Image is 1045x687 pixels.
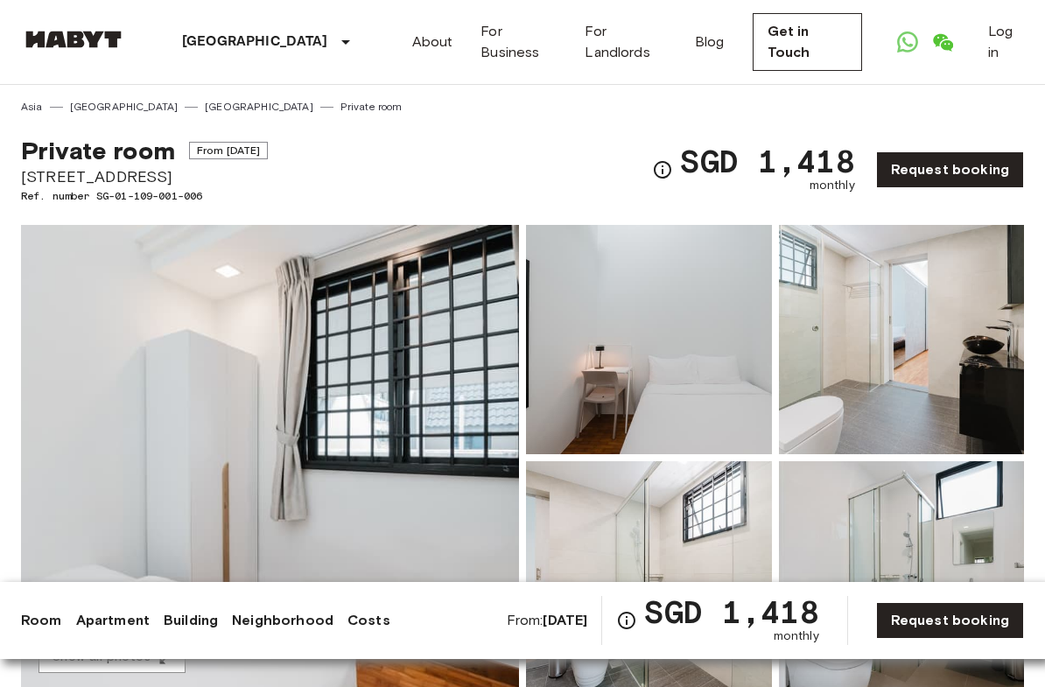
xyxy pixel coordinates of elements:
p: [GEOGRAPHIC_DATA] [182,32,328,53]
span: From: [507,611,588,630]
span: monthly [774,627,819,645]
a: Building [164,610,218,631]
span: [STREET_ADDRESS] [21,165,268,188]
a: Private room [340,99,403,115]
a: Room [21,610,62,631]
img: Habyt [21,31,126,48]
span: From [DATE] [189,142,269,159]
span: SGD 1,418 [644,596,818,627]
a: Asia [21,99,43,115]
a: Log in [988,21,1024,63]
img: Picture of unit SG-01-109-001-006 [779,225,1025,454]
span: monthly [810,177,855,194]
a: Request booking [876,151,1024,188]
a: About [412,32,453,53]
a: Open WeChat [925,25,960,60]
span: SGD 1,418 [680,145,854,177]
a: Request booking [876,602,1024,639]
a: Apartment [76,610,150,631]
a: For Business [480,21,557,63]
svg: Check cost overview for full price breakdown. Please note that discounts apply to new joiners onl... [652,159,673,180]
b: [DATE] [543,612,587,628]
span: Private room [21,136,175,165]
span: Ref. number SG-01-109-001-006 [21,188,268,204]
img: Picture of unit SG-01-109-001-006 [526,225,772,454]
a: Blog [695,32,725,53]
a: Open WhatsApp [890,25,925,60]
a: [GEOGRAPHIC_DATA] [205,99,313,115]
a: Neighborhood [232,610,333,631]
a: [GEOGRAPHIC_DATA] [70,99,179,115]
svg: Check cost overview for full price breakdown. Please note that discounts apply to new joiners onl... [616,610,637,631]
a: Costs [347,610,390,631]
a: For Landlords [585,21,667,63]
a: Get in Touch [753,13,863,71]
